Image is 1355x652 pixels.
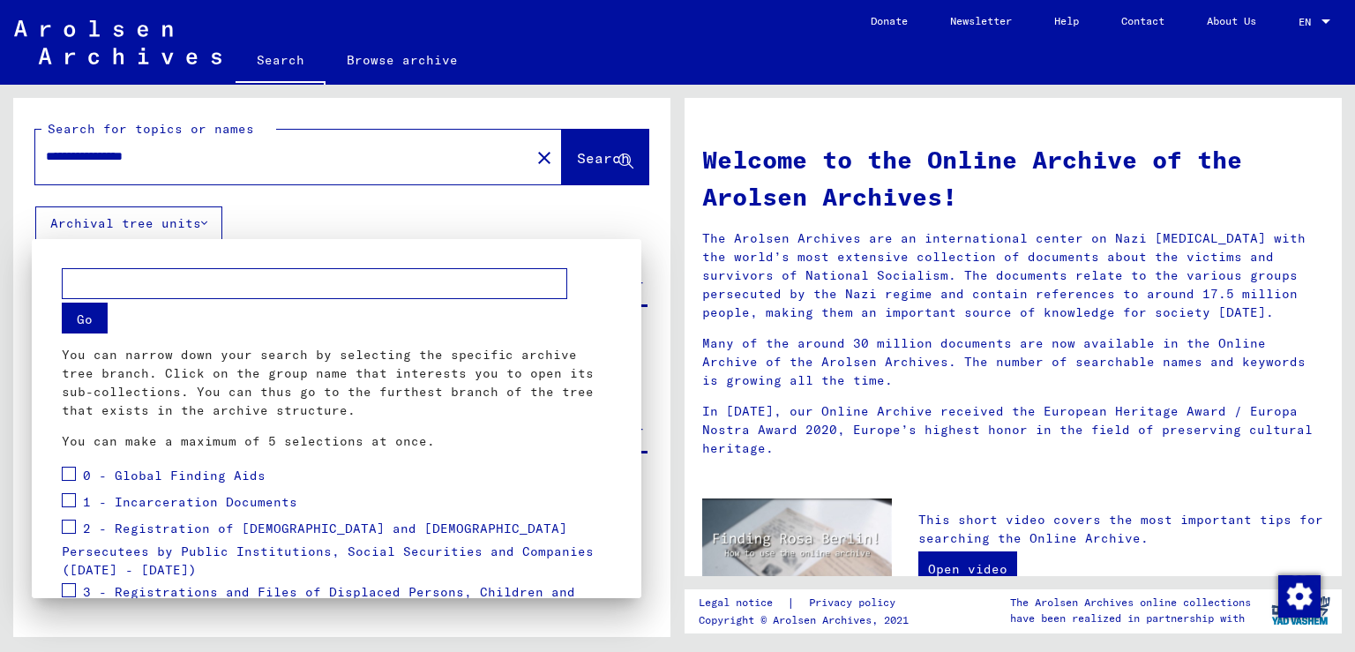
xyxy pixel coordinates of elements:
span: 1 - Incarceration Documents [83,494,297,510]
img: Change consent [1278,575,1321,618]
span: 3 - Registrations and Files of Displaced Persons, Children and Missing Persons [62,584,575,624]
div: Change consent [1277,574,1320,617]
button: Go [62,303,108,333]
p: You can make a maximum of 5 selections at once. [62,432,611,451]
span: 0 - Global Finding Aids [83,468,266,483]
span: 2 - Registration of [DEMOGRAPHIC_DATA] and [DEMOGRAPHIC_DATA] Persecutees by Public Institutions,... [62,521,594,579]
p: You can narrow down your search by selecting the specific archive tree branch. Click on the group... [62,346,611,420]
